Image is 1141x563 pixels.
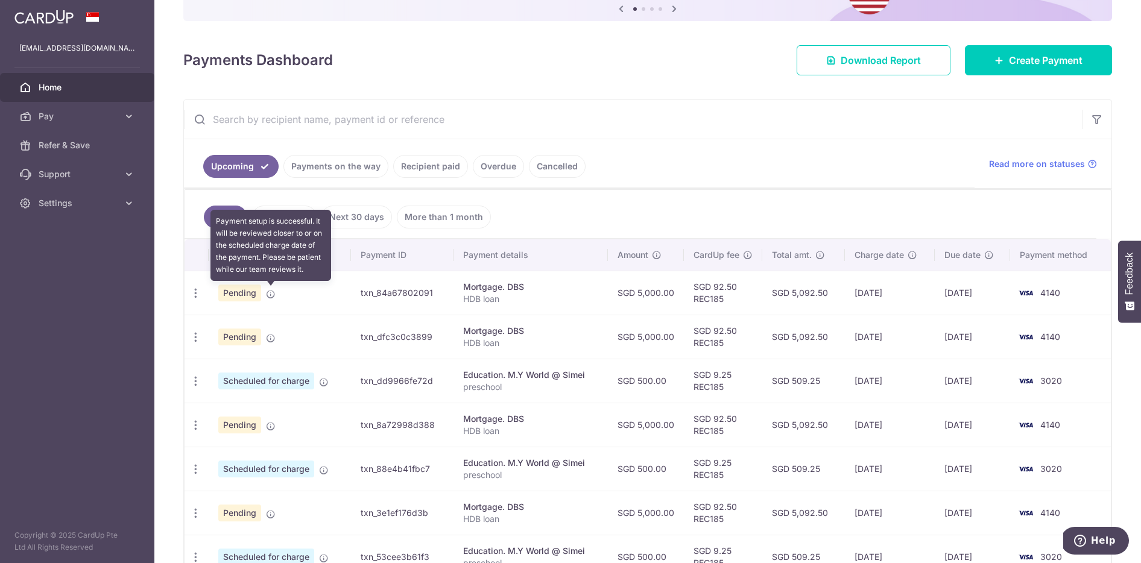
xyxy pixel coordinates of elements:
span: 4140 [1040,508,1060,518]
span: Settings [39,197,118,209]
td: [DATE] [845,315,935,359]
span: Download Report [841,53,921,68]
td: SGD 509.25 [762,447,845,491]
input: Search by recipient name, payment id or reference [184,100,1083,139]
p: HDB loan [463,513,599,525]
button: Feedback - Show survey [1118,241,1141,322]
td: [DATE] [935,359,1010,403]
img: CardUp [14,10,74,24]
a: Upcoming [203,155,279,178]
td: [DATE] [935,403,1010,447]
td: SGD 92.50 REC185 [684,271,762,315]
span: 4140 [1040,332,1060,342]
p: HDB loan [463,425,599,437]
span: 3020 [1040,464,1062,474]
span: Home [39,81,118,93]
td: SGD 9.25 REC185 [684,359,762,403]
div: Payment setup is successful. It will be reviewed closer to or on the scheduled charge date of the... [210,210,331,281]
td: SGD 500.00 [608,447,684,491]
span: Support [39,168,118,180]
td: txn_84a67802091 [351,271,454,315]
td: [DATE] [845,447,935,491]
span: 4140 [1040,288,1060,298]
iframe: Opens a widget where you can find more information [1063,527,1129,557]
th: Payment ID [351,239,454,271]
a: Read more on statuses [989,158,1097,170]
div: Mortgage. DBS [463,281,599,293]
a: All [204,206,247,228]
td: [DATE] [845,359,935,403]
div: Education. M.Y World @ Simei [463,457,599,469]
img: Bank Card [1014,418,1038,432]
div: Mortgage. DBS [463,501,599,513]
td: SGD 5,000.00 [608,271,684,315]
td: txn_dd9966fe72d [351,359,454,403]
td: SGD 5,092.50 [762,315,845,359]
td: SGD 92.50 REC185 [684,491,762,535]
td: SGD 509.25 [762,359,845,403]
span: Scheduled for charge [218,461,314,477]
td: txn_3e1ef176d3b [351,491,454,535]
th: Payment details [454,239,608,271]
td: txn_8a72998d388 [351,403,454,447]
span: Pending [218,285,261,301]
p: preschool [463,469,599,481]
a: Recipient paid [393,155,468,178]
td: SGD 5,092.50 [762,491,845,535]
td: [DATE] [845,491,935,535]
img: Bank Card [1014,286,1038,300]
a: Download Report [797,45,950,75]
a: Payments on the way [283,155,388,178]
td: [DATE] [935,491,1010,535]
div: Mortgage. DBS [463,325,599,337]
td: SGD 92.50 REC185 [684,315,762,359]
span: Total amt. [772,249,812,261]
span: Read more on statuses [989,158,1085,170]
a: Next 30 days [321,206,392,228]
span: Pending [218,329,261,345]
td: [DATE] [845,403,935,447]
td: SGD 9.25 REC185 [684,447,762,491]
td: [DATE] [845,271,935,315]
span: Pending [218,505,261,521]
span: Pay [39,110,118,122]
a: More than 1 month [397,206,491,228]
td: SGD 5,000.00 [608,491,684,535]
img: Bank Card [1014,330,1038,344]
span: Refer & Save [39,139,118,151]
span: Charge date [855,249,904,261]
td: [DATE] [935,271,1010,315]
a: Create Payment [965,45,1112,75]
img: Bank Card [1014,374,1038,388]
span: Pending [218,417,261,433]
td: [DATE] [935,315,1010,359]
td: SGD 5,092.50 [762,403,845,447]
span: Amount [618,249,648,261]
p: HDB loan [463,337,599,349]
td: txn_88e4b41fbc7 [351,447,454,491]
span: 4140 [1040,420,1060,430]
td: SGD 5,000.00 [608,403,684,447]
img: Bank Card [1014,462,1038,476]
span: CardUp fee [694,249,739,261]
img: Bank Card [1014,506,1038,520]
td: SGD 5,000.00 [608,315,684,359]
span: 3020 [1040,376,1062,386]
th: Payment method [1010,239,1111,271]
div: Mortgage. DBS [463,413,599,425]
span: 3020 [1040,552,1062,562]
td: SGD 5,092.50 [762,271,845,315]
p: preschool [463,381,599,393]
td: SGD 500.00 [608,359,684,403]
span: Create Payment [1009,53,1083,68]
span: Due date [944,249,981,261]
p: HDB loan [463,293,599,305]
div: Education. M.Y World @ Simei [463,369,599,381]
a: Cancelled [529,155,586,178]
a: Overdue [473,155,524,178]
h4: Payments Dashboard [183,49,333,71]
span: Scheduled for charge [218,373,314,389]
td: txn_dfc3c0c3899 [351,315,454,359]
td: [DATE] [935,447,1010,491]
